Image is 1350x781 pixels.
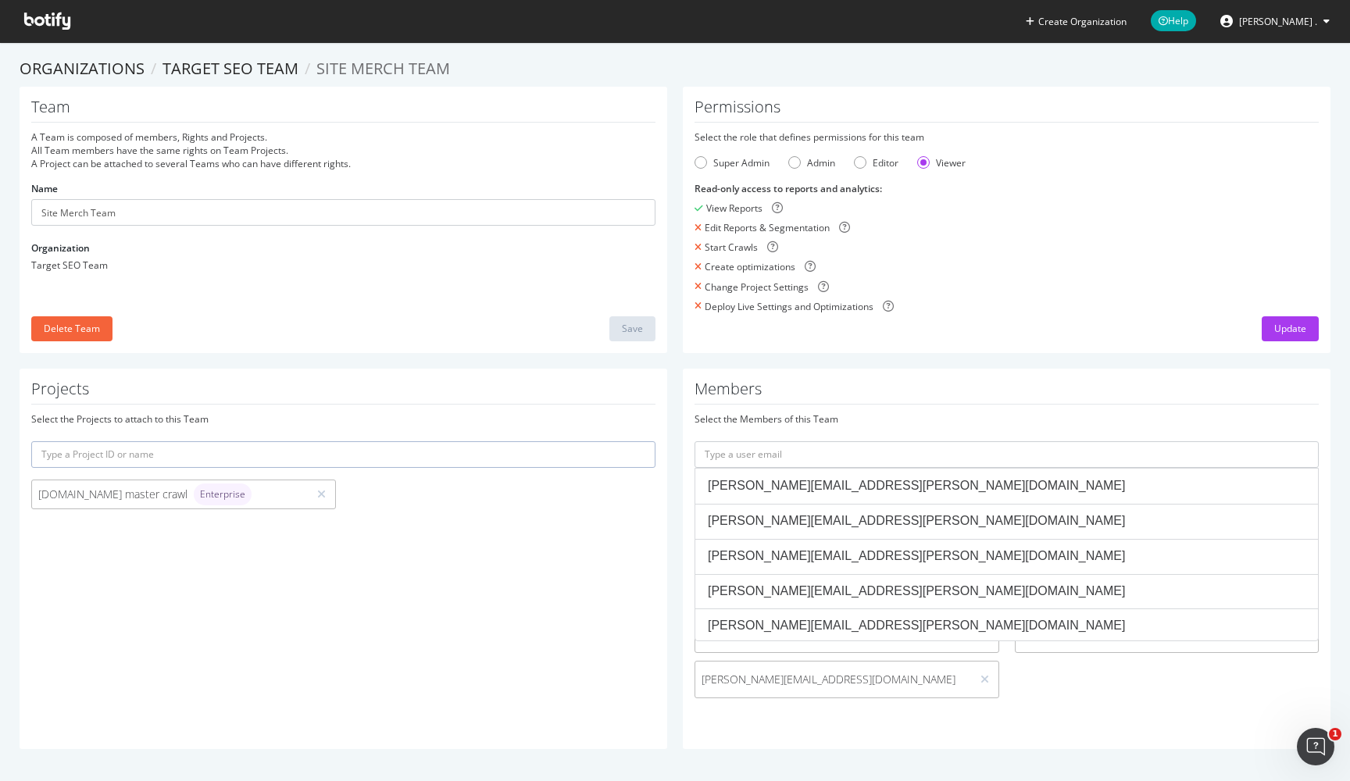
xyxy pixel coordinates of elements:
button: Create Organization [1025,14,1127,29]
div: [PERSON_NAME][EMAIL_ADDRESS][PERSON_NAME][DOMAIN_NAME] [708,512,1305,530]
div: Admin [807,156,835,169]
label: Organization [31,241,90,255]
button: Save [609,316,655,341]
div: Admin [788,156,835,169]
div: Read-only access to reports and analytics : [695,182,1319,195]
span: [PERSON_NAME][EMAIL_ADDRESS][DOMAIN_NAME] [702,672,965,687]
span: 1 [1329,728,1341,740]
div: Edit Reports & Segmentation [705,221,830,234]
div: Select the Projects to attach to this Team [31,412,655,426]
div: Super Admin [713,156,770,169]
div: brand label [194,483,252,505]
iframe: Intercom live chat [1297,728,1334,765]
div: Change Project Settings [705,280,809,294]
h1: Permissions [695,98,1319,123]
div: Select the role that defines permissions for this team [695,130,1319,144]
span: Enterprise [200,490,245,499]
span: Help [1151,10,1196,31]
div: Viewer [917,156,966,169]
div: [PERSON_NAME][EMAIL_ADDRESS][PERSON_NAME][DOMAIN_NAME] [708,617,1305,635]
h1: Projects [31,380,655,405]
ol: breadcrumbs [20,58,1330,80]
a: Target SEO Team [162,58,298,79]
div: Super Admin [695,156,770,169]
h1: Team [31,98,655,123]
div: Viewer [936,156,966,169]
h1: Members [695,380,1319,405]
span: Balajee . [1239,15,1317,28]
div: [PERSON_NAME][EMAIL_ADDRESS][PERSON_NAME][DOMAIN_NAME] [708,477,1305,495]
a: Organizations [20,58,145,79]
div: Update [1274,322,1306,335]
div: Start Crawls [705,241,758,254]
input: Name [31,199,655,226]
div: Deploy Live Settings and Optimizations [705,300,873,313]
div: View Reports [706,201,762,215]
div: Target SEO Team [31,259,655,272]
label: Name [31,182,58,195]
div: Editor [854,156,898,169]
div: [PERSON_NAME][EMAIL_ADDRESS][PERSON_NAME][DOMAIN_NAME] [708,583,1305,601]
div: [PERSON_NAME][EMAIL_ADDRESS][PERSON_NAME][DOMAIN_NAME] [708,547,1305,565]
input: Type a Project ID or name [31,441,655,468]
div: Editor [873,156,898,169]
input: Type a user email [695,441,1319,468]
button: Update [1262,316,1319,341]
div: [DOMAIN_NAME] master crawl [38,483,302,505]
div: Save [622,322,643,335]
div: Delete Team [44,322,100,335]
button: Delete Team [31,316,112,341]
div: A Team is composed of members, Rights and Projects. All Team members have the same rights on Team... [31,130,655,170]
div: Select the Members of this Team [695,412,1319,426]
span: Site Merch Team [316,58,450,79]
button: [PERSON_NAME] . [1208,9,1342,34]
div: Create optimizations [705,260,795,273]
